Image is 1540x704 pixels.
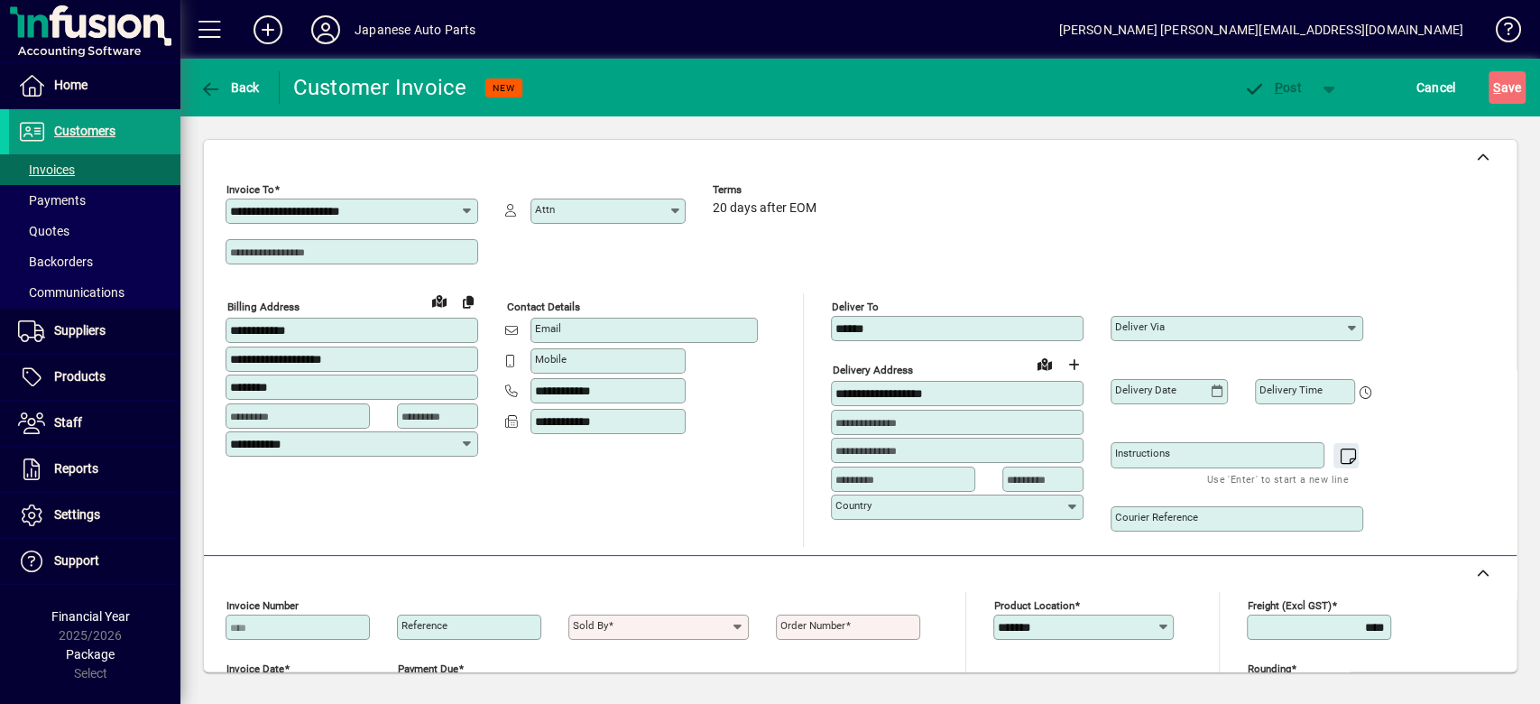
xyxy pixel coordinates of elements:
[1115,511,1198,523] mat-label: Courier Reference
[1059,350,1088,379] button: Choose address
[1248,662,1291,675] mat-label: Rounding
[9,246,180,277] a: Backorders
[1493,80,1500,95] span: S
[398,662,458,675] mat-label: Payment due
[535,203,555,216] mat-label: Attn
[18,224,69,238] span: Quotes
[1234,71,1311,104] button: Post
[401,619,447,632] mat-label: Reference
[9,401,180,446] a: Staff
[54,461,98,476] span: Reports
[1030,349,1059,378] a: View on map
[293,73,467,102] div: Customer Invoice
[54,415,82,430] span: Staff
[9,539,180,584] a: Support
[18,193,86,208] span: Payments
[9,63,180,108] a: Home
[199,80,260,95] span: Back
[1243,80,1302,95] span: ost
[535,353,567,366] mat-label: Mobile
[355,15,475,44] div: Japanese Auto Parts
[9,355,180,400] a: Products
[54,369,106,384] span: Products
[297,14,355,46] button: Profile
[1489,71,1526,104] button: Save
[54,78,88,92] span: Home
[713,184,821,196] span: Terms
[54,323,106,338] span: Suppliers
[226,662,284,675] mat-label: Invoice date
[1481,4,1517,62] a: Knowledge Base
[1115,320,1165,333] mat-label: Deliver via
[239,14,297,46] button: Add
[1207,468,1349,489] mat-hint: Use 'Enter' to start a new line
[1412,71,1461,104] button: Cancel
[54,124,115,138] span: Customers
[493,82,515,94] span: NEW
[9,154,180,185] a: Invoices
[1058,15,1463,44] div: [PERSON_NAME] [PERSON_NAME][EMAIL_ADDRESS][DOMAIN_NAME]
[1259,384,1323,396] mat-label: Delivery time
[180,71,280,104] app-page-header-button: Back
[454,287,483,316] button: Copy to Delivery address
[1416,73,1456,102] span: Cancel
[425,286,454,315] a: View on map
[573,619,608,632] mat-label: Sold by
[54,507,100,522] span: Settings
[18,162,75,177] span: Invoices
[713,201,816,216] span: 20 days after EOM
[535,322,561,335] mat-label: Email
[1248,599,1332,612] mat-label: Freight (excl GST)
[226,183,274,196] mat-label: Invoice To
[9,447,180,492] a: Reports
[994,599,1074,612] mat-label: Product location
[1115,447,1170,459] mat-label: Instructions
[9,493,180,538] a: Settings
[9,216,180,246] a: Quotes
[835,499,871,512] mat-label: Country
[1275,80,1283,95] span: P
[9,185,180,216] a: Payments
[54,553,99,568] span: Support
[1115,384,1176,396] mat-label: Delivery date
[9,277,180,308] a: Communications
[832,301,879,313] mat-label: Deliver To
[51,609,130,624] span: Financial Year
[9,309,180,354] a: Suppliers
[226,599,299,612] mat-label: Invoice number
[18,255,93,269] span: Backorders
[18,285,124,300] span: Communications
[1493,73,1521,102] span: ave
[66,647,115,662] span: Package
[195,71,264,104] button: Back
[780,619,845,632] mat-label: Order number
